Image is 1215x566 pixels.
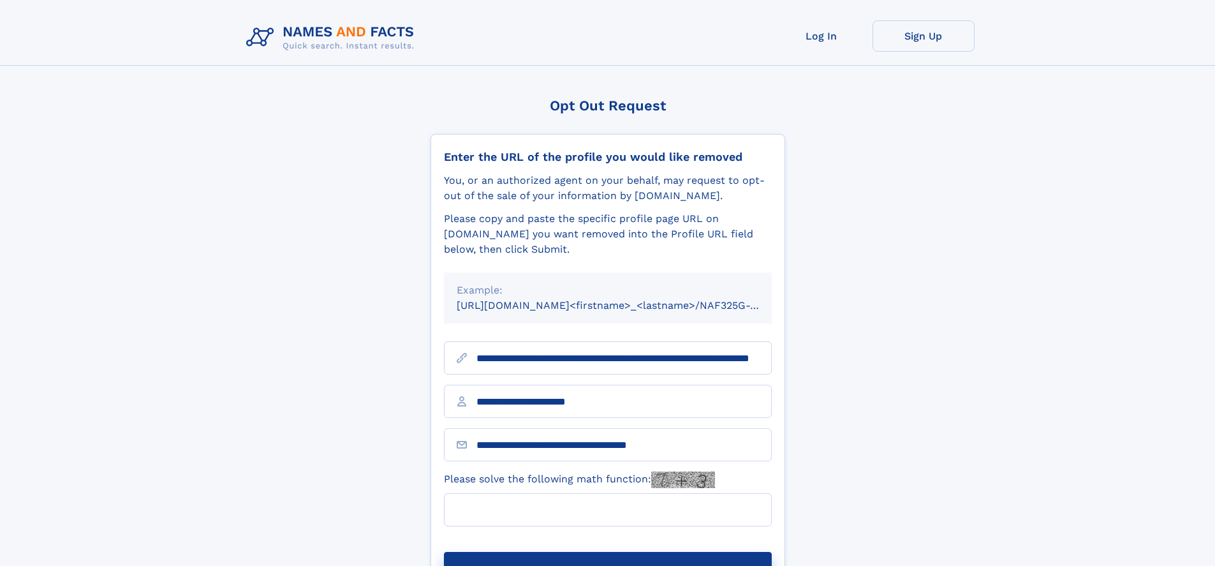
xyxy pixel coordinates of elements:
img: Logo Names and Facts [241,20,425,55]
a: Sign Up [873,20,975,52]
div: Please copy and paste the specific profile page URL on [DOMAIN_NAME] you want removed into the Pr... [444,211,772,257]
div: Enter the URL of the profile you would like removed [444,150,772,164]
a: Log In [770,20,873,52]
label: Please solve the following math function: [444,472,715,488]
div: Example: [457,283,759,298]
div: Opt Out Request [431,98,785,114]
div: You, or an authorized agent on your behalf, may request to opt-out of the sale of your informatio... [444,173,772,204]
small: [URL][DOMAIN_NAME]<firstname>_<lastname>/NAF325G-xxxxxxxx [457,299,796,311]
